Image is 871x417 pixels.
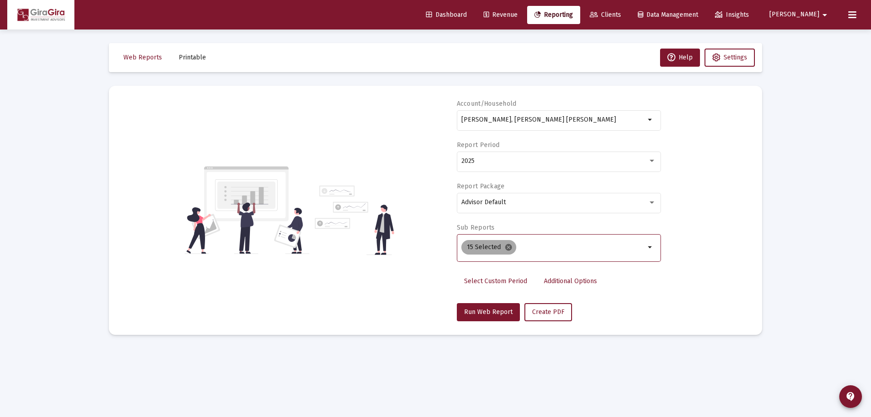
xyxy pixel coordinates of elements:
span: Create PDF [532,308,564,316]
mat-chip-list: Selection [461,238,645,256]
label: Report Package [457,182,505,190]
span: 2025 [461,157,475,165]
a: Insights [708,6,756,24]
span: Advisor Default [461,198,506,206]
mat-icon: arrow_drop_down [645,114,656,125]
span: Dashboard [426,11,467,19]
label: Sub Reports [457,224,495,231]
img: Dashboard [14,6,68,24]
span: Settings [724,54,747,61]
span: Printable [179,54,206,61]
button: Help [660,49,700,67]
span: Web Reports [123,54,162,61]
mat-icon: contact_support [845,391,856,402]
a: Data Management [631,6,705,24]
a: Clients [582,6,628,24]
label: Report Period [457,141,500,149]
button: Printable [171,49,213,67]
span: Reporting [534,11,573,19]
label: Account/Household [457,100,517,108]
button: Web Reports [116,49,169,67]
button: Run Web Report [457,303,520,321]
button: Settings [705,49,755,67]
mat-icon: cancel [504,243,513,251]
span: Select Custom Period [464,277,527,285]
span: Run Web Report [464,308,513,316]
mat-icon: arrow_drop_down [645,242,656,253]
span: Clients [590,11,621,19]
a: Dashboard [419,6,474,24]
mat-icon: arrow_drop_down [819,6,830,24]
input: Search or select an account or household [461,116,645,123]
span: Data Management [638,11,698,19]
a: Reporting [527,6,580,24]
button: Create PDF [524,303,572,321]
mat-chip: 15 Selected [461,240,516,255]
span: Additional Options [544,277,597,285]
span: Revenue [484,11,518,19]
button: [PERSON_NAME] [758,5,841,24]
img: reporting-alt [315,186,394,255]
span: [PERSON_NAME] [769,11,819,19]
img: reporting [185,165,309,255]
span: Help [667,54,693,61]
span: Insights [715,11,749,19]
a: Revenue [476,6,525,24]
